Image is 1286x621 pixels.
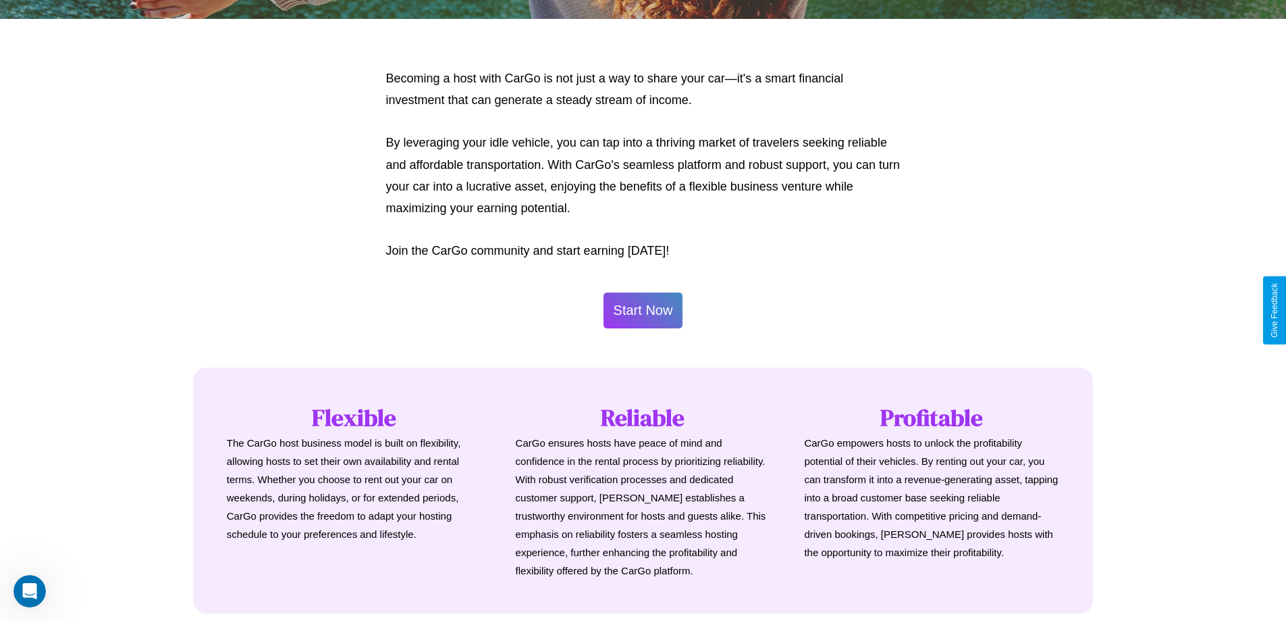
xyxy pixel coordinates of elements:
div: Give Feedback [1270,283,1279,338]
p: The CarGo host business model is built on flexibility, allowing hosts to set their own availabili... [227,434,482,543]
h1: Reliable [516,401,771,434]
iframe: Intercom live chat [14,575,46,607]
button: Start Now [604,293,683,328]
p: CarGo ensures hosts have peace of mind and confidence in the rental process by prioritizing relia... [516,434,771,580]
h1: Profitable [804,401,1059,434]
p: By leveraging your idle vehicle, you can tap into a thriving market of travelers seeking reliable... [386,132,901,220]
h1: Flexible [227,401,482,434]
p: CarGo empowers hosts to unlock the profitability potential of their vehicles. By renting out your... [804,434,1059,562]
p: Join the CarGo community and start earning [DATE]! [386,240,901,262]
p: Becoming a host with CarGo is not just a way to share your car—it's a smart financial investment ... [386,68,901,111]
